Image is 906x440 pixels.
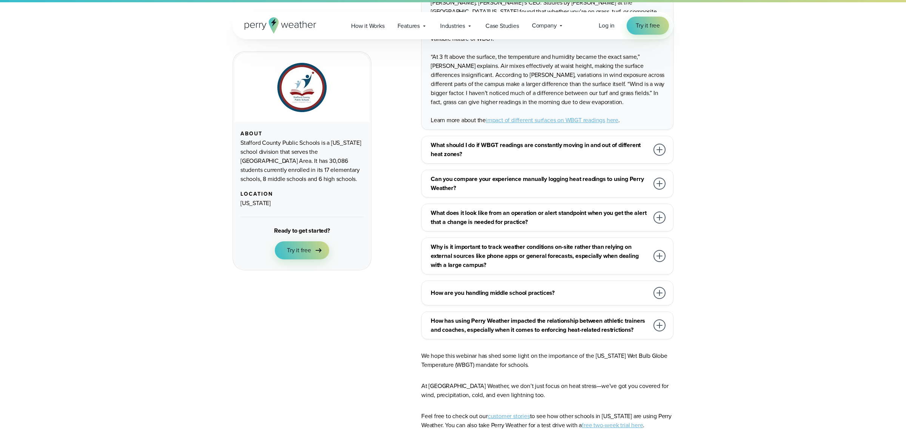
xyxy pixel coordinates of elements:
span: Company [532,21,557,30]
div: [US_STATE] [240,199,364,208]
div: Ready to get started? [274,226,330,235]
h3: How has using Perry Weather impacted the relationship between athletic trainers and coaches, espe... [431,316,649,334]
h3: What should I do if WBGT readings are constantly moving in and out of different heat zones? [431,141,649,159]
a: Log in [599,21,615,30]
div: Stafford County Public Schools is a [US_STATE] school division that serves the [GEOGRAPHIC_DATA] ... [240,138,364,184]
a: Try it free [627,17,669,35]
p: At [GEOGRAPHIC_DATA] Weather, we don’t just focus on heat stress—we’ve got you covered for wind, ... [421,382,673,400]
img: Stafford county public schools [277,62,327,113]
span: Try it free [636,21,660,30]
p: Learn more about the . [431,116,667,125]
a: Try it free [275,241,329,259]
a: Case Studies [479,18,525,34]
a: customer stories [488,412,530,420]
div: About [240,131,364,137]
a: here [607,116,618,124]
h3: What does it look like from an operation or alert standpoint when you get the alert that a change... [431,209,649,227]
a: impact of different surfaces on WBGT readings [486,116,605,124]
h3: How are you handling middle school practices? [431,288,649,297]
h3: Can you compare your experience manually logging heat readings to using Perry Weather? [431,175,649,193]
div: Location [240,191,364,197]
span: Features [398,21,420,31]
span: How it Works [351,21,385,31]
h3: Why is it important to track weather conditions on-site rather than relying on external sources l... [431,242,649,270]
p: We hope this webinar has shed some light on the importance of the [US_STATE] Wet Bulb Globe Tempe... [421,351,673,369]
span: Try it free [287,246,311,255]
a: free two-week trial here [582,421,643,429]
p: Feel free to check out our to see how other schools in [US_STATE] are using Perry Weather. You ca... [421,412,673,430]
span: Case Studies [485,21,519,31]
a: How it Works [345,18,391,34]
span: Industries [440,21,465,31]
